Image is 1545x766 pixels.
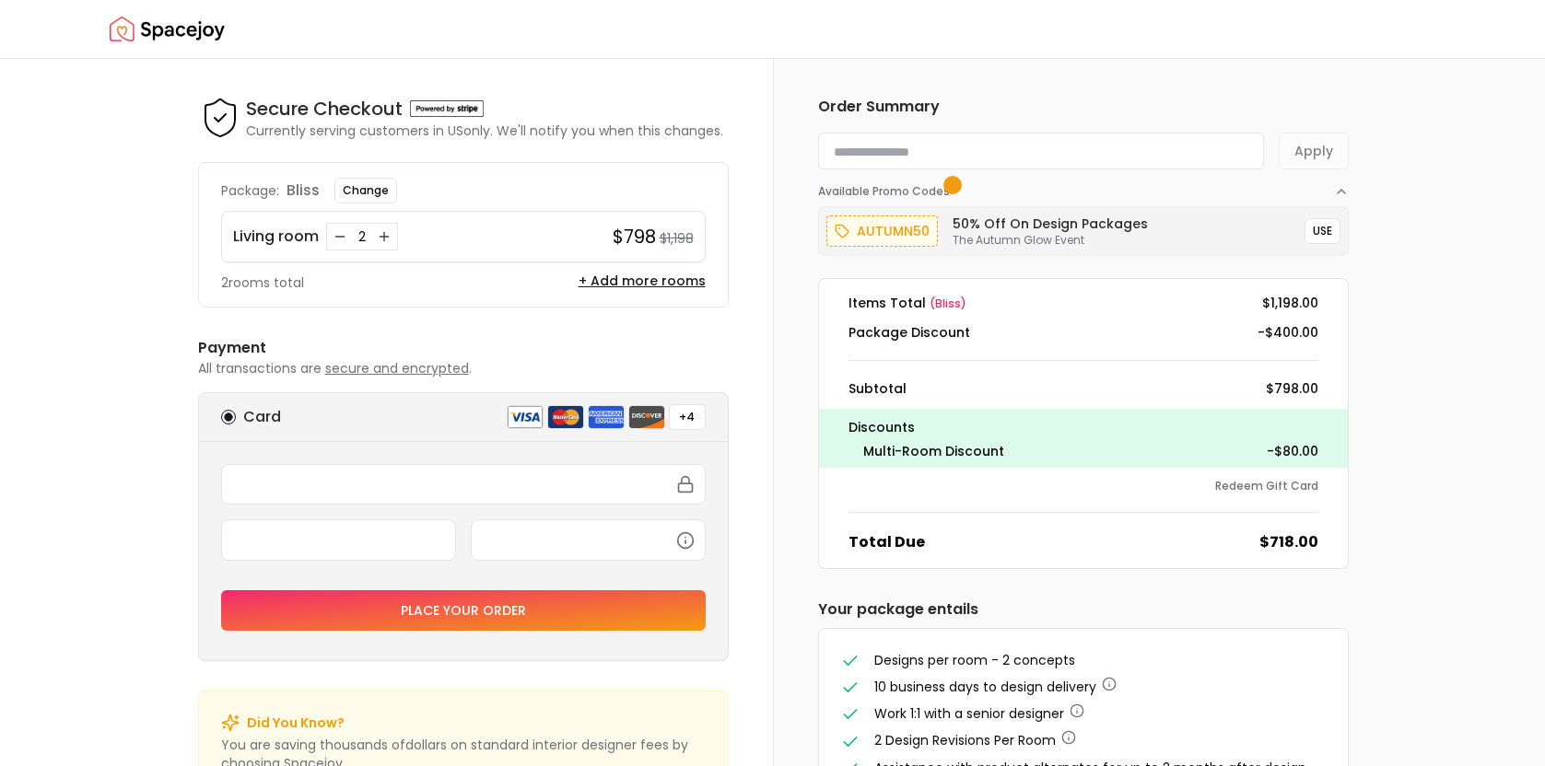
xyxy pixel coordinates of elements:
p: Currently serving customers in US only. We'll notify you when this changes. [246,122,723,140]
h6: Card [243,406,281,428]
dd: -$400.00 [1258,323,1318,342]
button: Change [334,178,397,203]
p: Living room [233,226,319,248]
p: autumn50 [857,220,930,242]
span: Designs per room - 2 concepts [874,651,1075,669]
span: secure and encrypted [325,359,469,377]
p: All transactions are . [198,359,729,377]
button: +4 [669,404,706,430]
dt: Package Discount [849,323,970,342]
h4: Secure Checkout [246,96,403,122]
img: discover [628,405,665,429]
div: 2 [353,227,371,246]
button: Available Promo Codes [818,169,1349,199]
p: bliss [287,180,320,202]
h6: Order Summary [818,96,1349,118]
button: Place your order [221,590,706,631]
dt: Items Total [849,294,966,312]
h6: Payment [198,337,729,359]
small: $1,198 [660,229,694,248]
button: Increase quantity for Living room [375,227,393,246]
img: american express [588,405,625,429]
span: 10 business days to design delivery [874,678,1096,696]
p: The Autumn Glow Event [953,233,1148,248]
dd: $718.00 [1259,531,1318,553]
iframe: Secure card number input frame [233,476,694,493]
div: Available Promo Codes [818,199,1349,256]
dt: Subtotal [849,379,907,398]
h6: Your package entails [818,598,1349,621]
span: Available Promo Codes [818,184,955,199]
h4: $798 [613,224,656,250]
span: Work 1:1 with a senior designer [874,704,1064,723]
iframe: Secure CVC input frame [483,531,694,548]
button: USE [1305,218,1340,244]
img: Spacejoy Logo [110,11,225,48]
dt: Total Due [849,531,925,553]
h6: 50% Off on Design Packages [953,215,1148,233]
dt: Multi-Room Discount [863,442,1004,460]
a: Spacejoy [110,11,225,48]
p: Discounts [849,416,1318,438]
img: Powered by stripe [410,100,484,117]
button: Redeem Gift Card [1215,479,1318,493]
p: 2 rooms total [221,273,304,292]
dd: -$80.00 [1267,442,1318,460]
dd: $1,198.00 [1262,294,1318,312]
img: visa [507,405,544,429]
dd: $798.00 [1266,379,1318,398]
button: Decrease quantity for Living room [331,227,349,246]
span: ( bliss ) [930,296,966,311]
button: + Add more rooms [579,272,706,290]
img: mastercard [547,405,584,429]
p: Package: [221,181,279,200]
span: 2 Design Revisions Per Room [874,731,1056,749]
iframe: Secure expiration date input frame [233,531,444,548]
p: Did You Know? [247,714,345,732]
